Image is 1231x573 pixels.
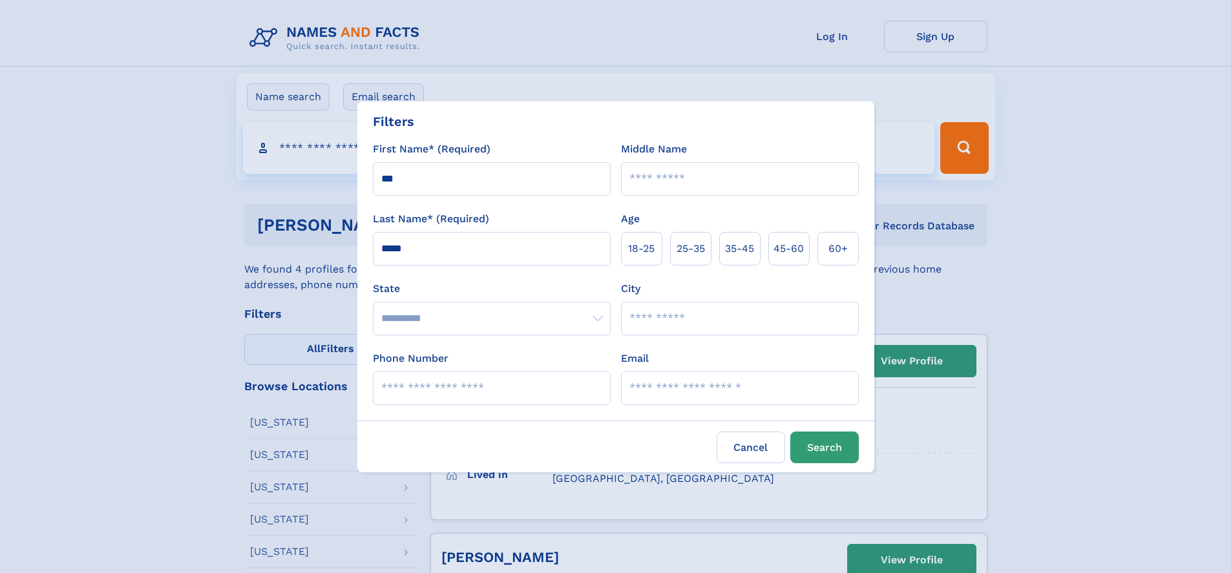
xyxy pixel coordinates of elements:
label: Phone Number [373,351,448,366]
label: First Name* (Required) [373,141,490,157]
span: 35‑45 [725,241,754,256]
label: Last Name* (Required) [373,211,489,227]
label: Age [621,211,640,227]
span: 45‑60 [773,241,804,256]
label: State [373,281,611,297]
label: Middle Name [621,141,687,157]
span: 18‑25 [628,241,655,256]
label: Email [621,351,649,366]
div: Filters [373,112,414,131]
span: 60+ [828,241,848,256]
span: 25‑35 [677,241,705,256]
label: City [621,281,640,297]
button: Search [790,432,859,463]
label: Cancel [717,432,785,463]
